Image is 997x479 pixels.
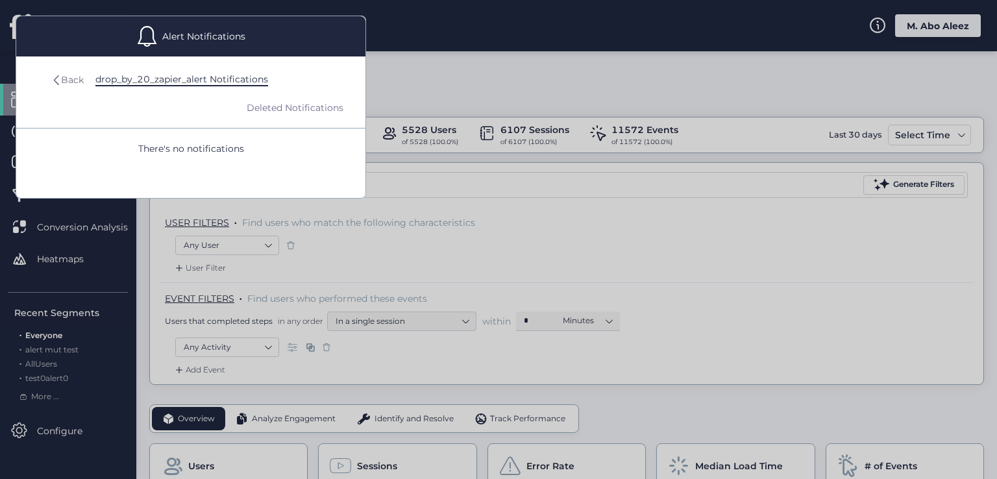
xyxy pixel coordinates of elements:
div: drop_by_20_zapier_alert Notifications [95,73,268,86]
span: There's no notifications [29,141,352,156]
div: Back [61,73,84,87]
div: Deleted Notifications [247,101,351,115]
div: Alert Notifications [16,16,365,56]
div: Alert Notifications [162,29,245,43]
